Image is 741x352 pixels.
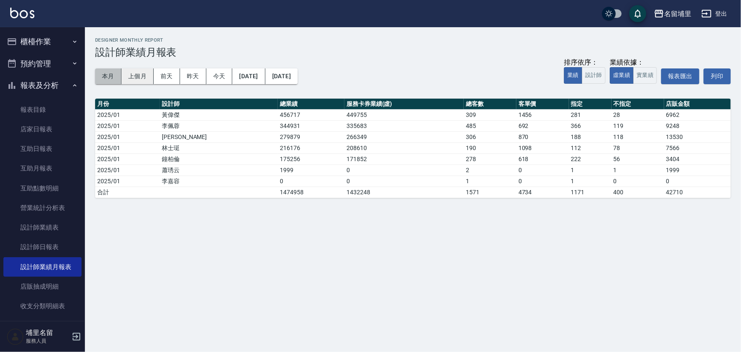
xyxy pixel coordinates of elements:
button: 業績 [564,67,582,84]
td: 2025/01 [95,153,160,165]
p: 服務人員 [26,337,69,345]
td: 0 [344,176,464,187]
td: 0 [611,176,664,187]
h3: 設計師業績月報表 [95,46,731,58]
td: 485 [464,120,516,131]
td: 870 [516,131,569,142]
td: 456717 [278,109,344,120]
a: 營業統計分析表 [3,198,82,218]
img: Logo [10,8,34,18]
td: 278 [464,153,516,165]
td: 28 [611,109,664,120]
div: 名留埔里 [664,9,691,19]
td: 306 [464,131,516,142]
button: 實業績 [633,67,657,84]
button: 報表及分析 [3,74,82,97]
a: 設計師業績月報表 [3,257,82,277]
td: 366 [569,120,611,131]
td: 175256 [278,153,344,165]
button: 客戶管理 [3,319,82,341]
th: 不指定 [611,99,664,110]
button: 本月 [95,68,121,84]
td: 1474958 [278,187,344,198]
td: 7566 [664,142,731,153]
td: 黃偉傑 [160,109,278,120]
th: 總業績 [278,99,344,110]
td: 190 [464,142,516,153]
td: 2025/01 [95,176,160,187]
td: 1 [569,165,611,176]
button: [DATE] [232,68,265,84]
td: 0 [516,176,569,187]
td: 1098 [516,142,569,153]
td: [PERSON_NAME] [160,131,278,142]
button: 上個月 [121,68,154,84]
th: 設計師 [160,99,278,110]
button: 設計師 [582,67,606,84]
img: Person [7,328,24,345]
button: 前天 [154,68,180,84]
td: 蕭琇云 [160,165,278,176]
td: 李嘉容 [160,176,278,187]
th: 店販金額 [664,99,731,110]
a: 店販抽成明細 [3,277,82,296]
div: 排序依序： [564,58,606,67]
td: 112 [569,142,611,153]
button: 列印 [704,68,731,84]
td: 56 [611,153,664,165]
td: 鐘柏倫 [160,153,278,165]
th: 服務卡券業績(虛) [344,99,464,110]
td: 42710 [664,187,731,198]
td: 13530 [664,131,731,142]
td: 1432248 [344,187,464,198]
td: 2025/01 [95,142,160,153]
th: 月份 [95,99,160,110]
button: 櫃檯作業 [3,31,82,53]
a: 報表目錄 [3,100,82,119]
td: 188 [569,131,611,142]
td: 335683 [344,120,464,131]
td: 2025/01 [95,165,160,176]
td: 78 [611,142,664,153]
td: 222 [569,153,611,165]
div: 業績依據： [610,58,657,67]
td: 266349 [344,131,464,142]
td: 2025/01 [95,109,160,120]
td: 李佩蓉 [160,120,278,131]
th: 指定 [569,99,611,110]
td: 1999 [278,165,344,176]
td: 2025/01 [95,131,160,142]
td: 合計 [95,187,160,198]
h2: Designer Monthly Report [95,37,731,43]
button: 預約管理 [3,53,82,75]
td: 2 [464,165,516,176]
td: 1456 [516,109,569,120]
td: 449755 [344,109,464,120]
td: 118 [611,131,664,142]
button: save [629,5,646,22]
td: 692 [516,120,569,131]
td: 1571 [464,187,516,198]
td: 3404 [664,153,731,165]
td: 309 [464,109,516,120]
td: 281 [569,109,611,120]
td: 208610 [344,142,464,153]
th: 客單價 [516,99,569,110]
button: 虛業績 [610,67,634,84]
td: 344931 [278,120,344,131]
a: 收支分類明細表 [3,296,82,316]
button: 昨天 [180,68,206,84]
a: 互助日報表 [3,139,82,159]
td: 2025/01 [95,120,160,131]
button: 今天 [206,68,233,84]
a: 互助月報表 [3,159,82,178]
td: 400 [611,187,664,198]
td: 0 [664,176,731,187]
td: 171852 [344,153,464,165]
td: 林士珽 [160,142,278,153]
td: 1 [569,176,611,187]
button: 報表匯出 [661,68,699,84]
button: [DATE] [265,68,298,84]
td: 1 [464,176,516,187]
